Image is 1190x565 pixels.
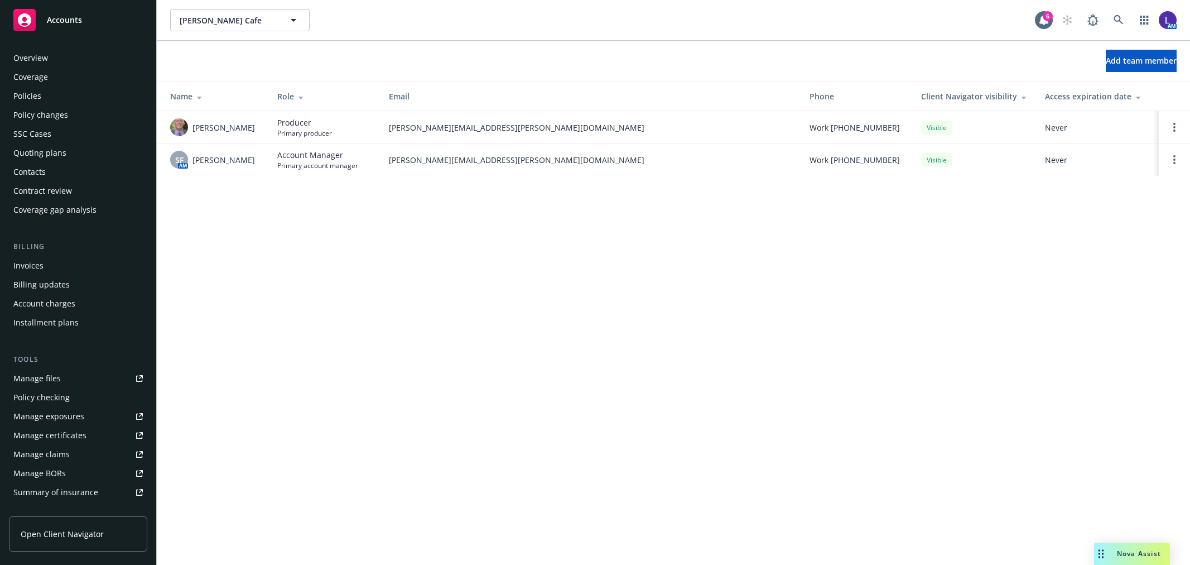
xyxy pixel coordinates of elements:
span: Primary producer [277,128,332,138]
div: Quoting plans [13,144,66,162]
a: Overview [9,49,147,67]
div: Name [170,90,259,102]
div: Billing updates [13,276,70,294]
span: [PERSON_NAME] Cafe [180,15,276,26]
div: Manage exposures [13,408,84,425]
span: [PERSON_NAME] [192,154,255,166]
a: Policies [9,87,147,105]
div: Installment plans [13,314,79,332]
div: Overview [13,49,48,67]
a: Report a Bug [1082,9,1104,31]
span: Account Manager [277,149,358,161]
button: [PERSON_NAME] Cafe [170,9,310,31]
div: Visible [921,153,952,167]
a: Quoting plans [9,144,147,162]
div: Manage BORs [13,465,66,482]
div: Coverage gap analysis [13,201,97,219]
div: Manage certificates [13,427,86,444]
div: Coverage [13,68,48,86]
a: Manage BORs [9,465,147,482]
span: Work [PHONE_NUMBER] [810,122,900,133]
div: Summary of insurance [13,483,98,501]
span: Work [PHONE_NUMBER] [810,154,900,166]
div: Access expiration date [1045,90,1150,102]
div: Visible [921,121,952,135]
button: Add team member [1106,50,1177,72]
button: Nova Assist [1094,543,1170,565]
span: Producer [277,117,332,128]
div: 6 [1043,11,1053,21]
span: SF [175,154,184,166]
div: Manage claims [13,446,70,463]
a: Policy changes [9,106,147,124]
a: Coverage gap analysis [9,201,147,219]
img: photo [1159,11,1177,29]
div: Drag to move [1094,543,1108,565]
span: [PERSON_NAME][EMAIL_ADDRESS][PERSON_NAME][DOMAIN_NAME] [389,154,792,166]
div: Invoices [13,257,44,275]
a: Search [1107,9,1130,31]
div: Policies [13,87,41,105]
a: Account charges [9,295,147,313]
a: Manage claims [9,446,147,463]
span: Primary account manager [277,161,358,170]
a: Switch app [1133,9,1155,31]
div: Email [389,90,792,102]
a: Summary of insurance [9,483,147,501]
div: Policy changes [13,106,68,124]
a: Manage files [9,370,147,387]
a: Open options [1168,153,1181,166]
a: Policy checking [9,389,147,406]
div: Phone [810,90,903,102]
a: SSC Cases [9,125,147,143]
div: Client Navigator visibility [921,90,1027,102]
a: Invoices [9,257,147,275]
div: Role [277,90,371,102]
div: Account charges [13,295,75,313]
a: Start snowing [1056,9,1078,31]
a: Coverage [9,68,147,86]
div: Contract review [13,182,72,200]
div: Billing [9,241,147,252]
div: SSC Cases [13,125,51,143]
span: Nova Assist [1117,549,1161,558]
div: Tools [9,354,147,365]
span: Never [1045,122,1150,133]
span: Open Client Navigator [21,528,104,540]
a: Manage certificates [9,427,147,444]
a: Accounts [9,4,147,36]
a: Manage exposures [9,408,147,425]
span: [PERSON_NAME] [192,122,255,133]
div: Manage files [13,370,61,387]
div: Policy checking [13,389,70,406]
div: Contacts [13,163,46,181]
span: [PERSON_NAME][EMAIL_ADDRESS][PERSON_NAME][DOMAIN_NAME] [389,122,792,133]
span: Add team member [1106,55,1177,66]
a: Contacts [9,163,147,181]
a: Installment plans [9,314,147,332]
span: Never [1045,154,1150,166]
span: Accounts [47,16,82,25]
img: photo [170,118,188,136]
a: Contract review [9,182,147,200]
a: Open options [1168,121,1181,134]
a: Billing updates [9,276,147,294]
